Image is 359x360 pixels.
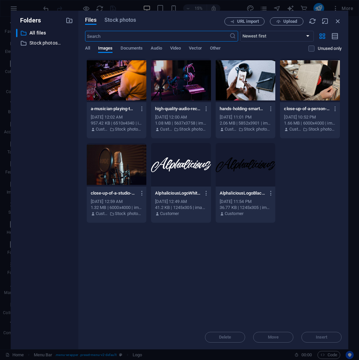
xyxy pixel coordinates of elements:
p: Stock photos & videos [115,126,142,132]
div: By: Customer | Folder: Stock photos & videos [284,126,336,132]
div: 1.66 MB | 6000x4000 | image/jpeg [284,120,336,126]
p: Displays only files that are not in use on the website. Files added during this session can still... [318,46,342,52]
div: [DATE] 10:52 PM [284,114,336,120]
div: ​ [16,29,17,37]
p: hands-holding-smartphone-at-a-cafe-table-with-coffee-and-a-notebook-focusing-on-social-media-brow... [220,106,265,112]
div: By: Customer | Folder: Stock photos & videos [91,126,143,132]
p: Customer [225,126,237,132]
p: Customer [289,126,301,132]
div: Stock photos & videos [16,39,73,47]
p: Customer [96,126,108,132]
p: a-musician-playing-two-electronic-keyboards-captured-from-behind-during-a-session-in-a-studio-set... [91,106,136,112]
button: URL import [224,17,265,25]
span: Images [98,44,113,54]
i: Reload [309,17,316,25]
div: 36.77 KB | 1245x305 | image/png [220,205,272,211]
i: Create new folder [66,17,73,24]
p: Customer [160,211,179,217]
p: Stock photos & videos [244,126,271,132]
div: 1.32 MB | 6000x4000 | image/jpeg [91,205,143,211]
p: Stock photos & videos [115,211,142,217]
div: 41.2 KB | 1245x305 | image/png [155,205,207,211]
p: Customer [225,211,243,217]
p: Stock photos & videos [29,39,61,47]
span: Documents [121,44,143,54]
div: By: Customer | Folder: Stock photos & videos [91,211,143,217]
i: Close [334,17,342,25]
div: 1.08 MB | 5637x3758 | image/jpeg [155,120,207,126]
span: Stock photos [104,16,136,24]
p: close-up-of-a-person-holding-and-browsing-vinyl-records-in-a-nostalgic-music-store-nYPBHMHymuecWp... [284,106,330,112]
p: AlphaliciousLogoWhiteLarge-s4J87Ci0pM-fvXzAtARRUQ.png [155,190,201,196]
span: All [85,44,90,54]
div: [DATE] 11:54 PM [220,199,272,205]
i: Minimize [321,17,329,25]
p: close-up-of-a-studio-microphone-with-pop-filter-ideal-for-recording-audio-d4plv-9jp6ZYUsByIHBPCQ.... [91,190,136,196]
span: URL import [237,19,259,23]
span: Video [170,44,181,54]
div: 2.06 MB | 5852x3901 | image/jpeg [220,120,272,126]
div: [DATE] 12:59 AM [91,199,143,205]
div: Stock photos & videos [16,39,61,47]
p: Customer [96,211,108,217]
p: high-quality-audio-recording-studio-setup-with-a-microphone-headphones-and-mixer-board-in-dim-lig... [155,106,201,112]
div: [DATE] 11:01 PM [220,114,272,120]
p: All files [29,29,61,37]
p: Stock photos & videos [308,126,336,132]
p: Stock photos & videos [179,126,207,132]
p: AlphaliciousLogoBlackLarge-eP-1Muq6ZX2J6_CT7dn_hg.png [220,190,265,196]
span: Upload [283,19,297,23]
div: 957.42 KB | 6510x4340 | image/jpeg [91,120,143,126]
span: Other [210,44,221,54]
p: Customer [160,126,172,132]
span: Files [85,16,97,24]
button: Upload [270,17,303,25]
div: [DATE] 12:00 AM [155,114,207,120]
span: Vector [189,44,202,54]
span: Audio [151,44,162,54]
div: By: Customer | Folder: Stock photos & videos [220,126,272,132]
input: Search [85,31,229,42]
div: [DATE] 12:49 AM [155,199,207,205]
div: [DATE] 12:02 AM [91,114,143,120]
p: Folders [16,16,41,25]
